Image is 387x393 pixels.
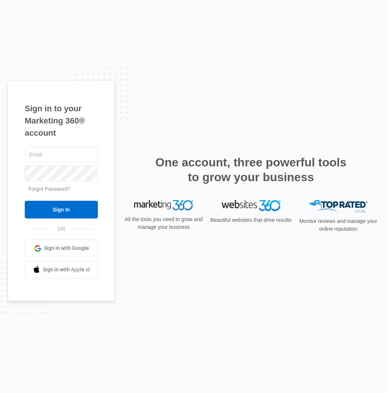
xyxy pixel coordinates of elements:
span: Sign in with Apple Id [43,266,90,274]
img: Marketing 360 [134,200,193,210]
span: Sign in with Google [44,244,89,252]
input: Email [25,147,98,162]
p: Monitor reviews and manage your online reputation [297,217,379,233]
a: Sign in with Google [25,240,98,257]
img: Websites 360 [222,200,281,211]
h2: One account, three powerful tools to grow your business [153,155,349,184]
img: Top Rated Local [309,200,368,212]
a: Forgot Password? [28,186,71,192]
input: Sign In [25,201,98,218]
p: All the tools you need to grow and manage your business [123,216,205,231]
p: Beautiful websites that drive results [210,216,292,224]
a: Sign in with Apple Id [25,261,98,279]
span: OR [52,225,71,233]
h1: Sign in to your Marketing 360® account [25,102,98,139]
